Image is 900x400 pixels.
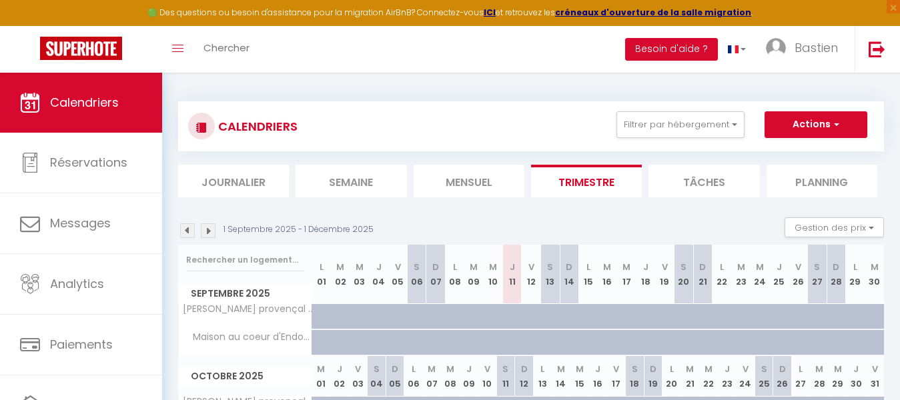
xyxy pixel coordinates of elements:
[643,261,648,273] abbr: J
[815,363,823,375] abbr: M
[743,363,749,375] abbr: V
[336,261,344,273] abbr: M
[579,245,598,304] th: 15
[317,363,325,375] abbr: M
[644,356,662,397] th: 19
[853,363,859,375] abbr: J
[846,245,865,304] th: 29
[648,165,759,197] li: Tâches
[865,356,884,397] th: 31
[869,41,885,57] img: logout
[603,261,611,273] abbr: M
[773,356,792,397] th: 26
[446,363,454,375] abbr: M
[785,217,884,237] button: Gestion des prix
[756,261,764,273] abbr: M
[40,37,122,60] img: Super Booking
[737,261,745,273] abbr: M
[586,261,590,273] abbr: L
[50,336,113,353] span: Paiements
[769,245,789,304] th: 25
[414,261,420,273] abbr: S
[193,26,260,73] a: Chercher
[792,356,811,397] th: 27
[484,7,496,18] a: ICI
[386,356,404,397] th: 05
[755,356,773,397] th: 25
[632,363,638,375] abbr: S
[496,356,515,397] th: 11
[533,356,552,397] th: 13
[761,363,767,375] abbr: S
[570,356,589,397] th: 15
[392,363,398,375] abbr: D
[765,111,867,138] button: Actions
[426,245,446,304] th: 07
[414,165,524,197] li: Mensuel
[795,39,838,56] span: Bastien
[312,245,332,304] th: 01
[203,41,250,55] span: Chercher
[502,245,522,304] th: 11
[871,261,879,273] abbr: M
[466,363,472,375] abbr: J
[356,261,364,273] abbr: M
[540,363,544,375] abbr: L
[552,356,570,397] th: 14
[540,245,560,304] th: 13
[489,261,497,273] abbr: M
[681,261,687,273] abbr: S
[181,330,314,345] span: Maison au coeur d'Endoume
[50,275,104,292] span: Analytics
[388,245,408,304] th: 05
[789,245,808,304] th: 26
[699,261,706,273] abbr: D
[510,261,515,273] abbr: J
[453,261,457,273] abbr: L
[446,245,465,304] th: 08
[460,356,478,397] th: 09
[484,363,490,375] abbr: V
[441,356,460,397] th: 08
[349,356,368,397] th: 03
[502,363,508,375] abbr: S
[296,165,406,197] li: Semaine
[215,111,298,141] h3: CALENDRIERS
[374,363,380,375] abbr: S
[367,356,386,397] th: 04
[521,363,528,375] abbr: D
[404,356,423,397] th: 06
[320,261,324,273] abbr: L
[595,363,600,375] abbr: J
[613,363,619,375] abbr: V
[779,363,786,375] abbr: D
[810,356,829,397] th: 28
[522,245,541,304] th: 12
[853,261,857,273] abbr: L
[767,165,877,197] li: Planning
[686,363,694,375] abbr: M
[865,245,884,304] th: 30
[407,245,426,304] th: 06
[515,356,534,397] th: 12
[829,356,847,397] th: 29
[560,245,579,304] th: 14
[588,356,607,397] th: 16
[478,356,496,397] th: 10
[847,356,866,397] th: 30
[528,261,534,273] abbr: V
[814,261,820,273] abbr: S
[670,363,674,375] abbr: L
[607,356,626,397] th: 17
[705,363,713,375] abbr: M
[681,356,700,397] th: 21
[598,245,617,304] th: 16
[350,245,370,304] th: 03
[617,245,636,304] th: 17
[555,7,751,18] a: créneaux d'ouverture de la salle migration
[330,356,349,397] th: 02
[50,154,127,171] span: Réservations
[693,245,713,304] th: 21
[557,363,565,375] abbr: M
